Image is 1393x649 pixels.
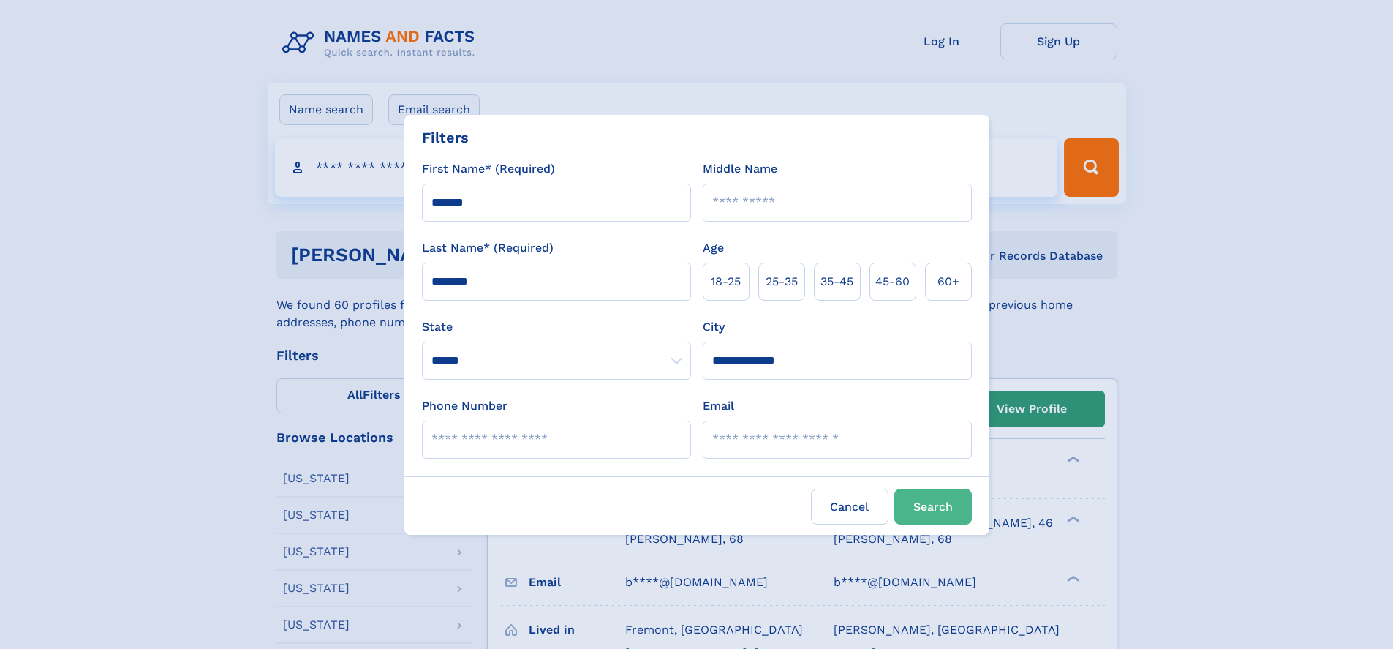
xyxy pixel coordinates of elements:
span: 35‑45 [820,273,853,290]
button: Search [894,489,972,525]
label: Phone Number [422,397,507,415]
span: 18‑25 [711,273,741,290]
label: Middle Name [703,160,777,178]
label: Email [703,397,734,415]
label: First Name* (Required) [422,160,555,178]
label: State [422,318,691,336]
label: City [703,318,725,336]
label: Last Name* (Required) [422,239,554,257]
div: Filters [422,127,469,149]
span: 45‑60 [875,273,910,290]
label: Age [703,239,724,257]
span: 60+ [937,273,959,290]
span: 25‑35 [766,273,798,290]
label: Cancel [811,489,888,525]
